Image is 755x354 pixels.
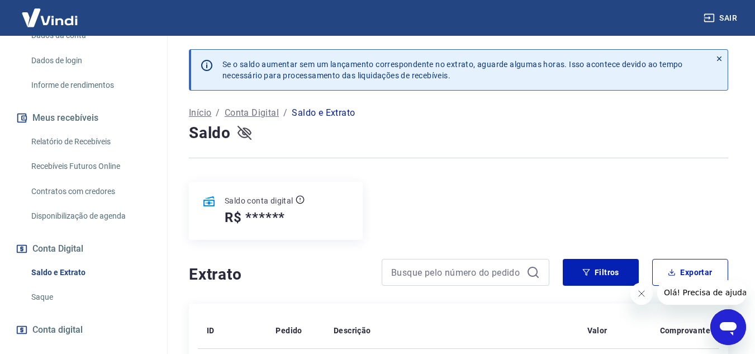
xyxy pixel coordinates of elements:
[32,322,83,338] span: Conta digital
[7,8,94,17] span: Olá! Precisa de ajuda?
[189,122,231,144] h4: Saldo
[701,8,742,29] button: Sair
[225,195,293,206] p: Saldo conta digital
[13,237,154,261] button: Conta Digital
[27,74,154,97] a: Informe de rendimentos
[207,325,215,336] p: ID
[657,280,746,305] iframe: Mensagem da empresa
[660,325,710,336] p: Comprovante
[27,205,154,228] a: Disponibilização de agenda
[587,325,607,336] p: Valor
[189,263,368,286] h4: Extrato
[189,106,211,120] a: Início
[27,155,154,178] a: Recebíveis Futuros Online
[563,259,639,286] button: Filtros
[27,130,154,153] a: Relatório de Recebíveis
[630,282,653,305] iframe: Fechar mensagem
[222,59,683,81] p: Se o saldo aumentar sem um lançamento correspondente no extrato, aguarde algumas horas. Isso acon...
[27,24,154,47] a: Dados da conta
[13,106,154,130] button: Meus recebíveis
[13,1,86,35] img: Vindi
[27,286,154,309] a: Saque
[225,106,279,120] a: Conta Digital
[27,261,154,284] a: Saldo e Extrato
[710,309,746,345] iframe: Botão para abrir a janela de mensagens
[334,325,371,336] p: Descrição
[13,318,154,342] a: Conta digital
[216,106,220,120] p: /
[27,180,154,203] a: Contratos com credores
[283,106,287,120] p: /
[292,106,355,120] p: Saldo e Extrato
[652,259,728,286] button: Exportar
[391,264,522,281] input: Busque pelo número do pedido
[276,325,302,336] p: Pedido
[27,49,154,72] a: Dados de login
